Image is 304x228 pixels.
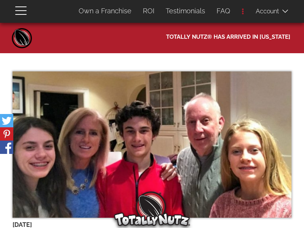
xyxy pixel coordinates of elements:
a: Testimonials [160,3,211,19]
a: FAQ [211,3,236,19]
a: Own a Franchise [73,3,137,19]
span: Totally Nutz® Has Arrived in [US_STATE] [166,31,290,41]
a: Home [11,27,33,49]
img: Totally Nutz Logo [114,192,190,226]
img: family-pic-1-e1542310135183_1.jpg [13,71,291,218]
a: ROI [137,3,160,19]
